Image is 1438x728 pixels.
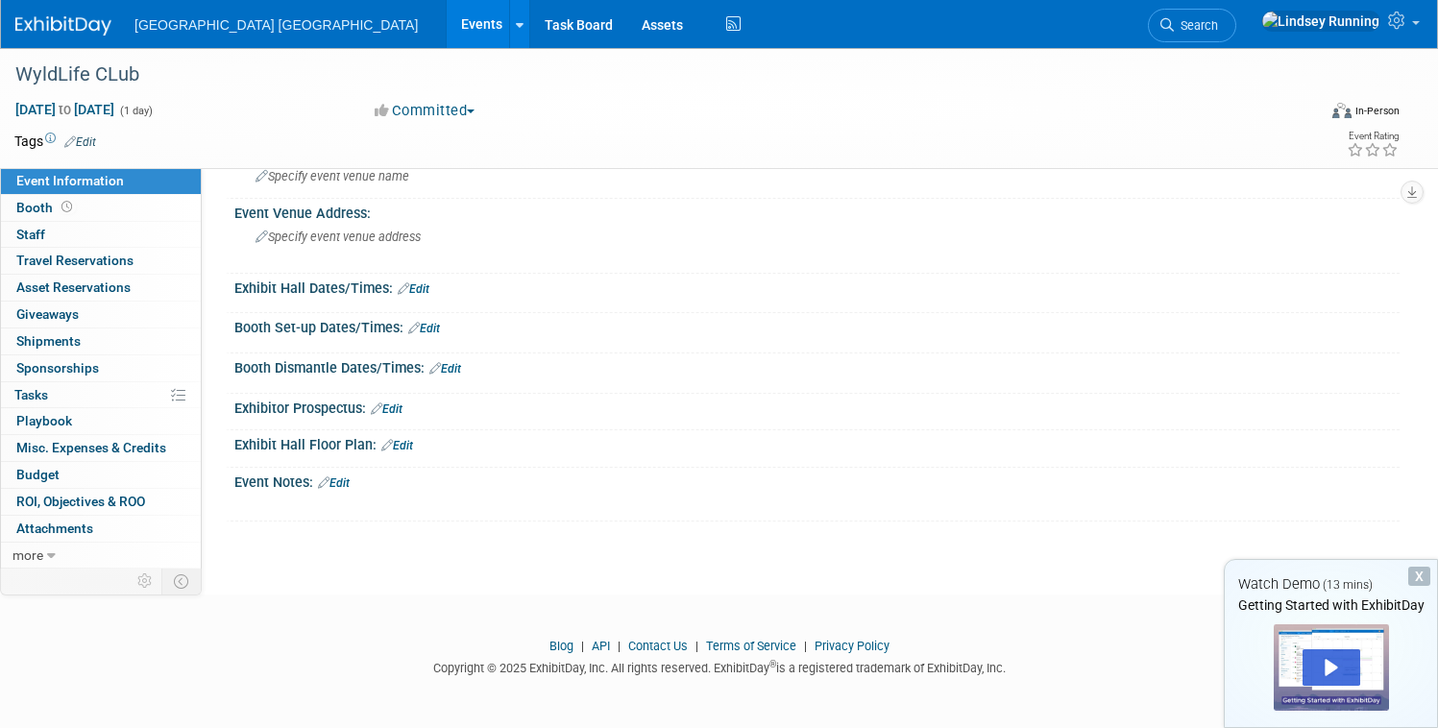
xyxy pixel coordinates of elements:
[234,394,1400,419] div: Exhibitor Prospectus:
[1,222,201,248] a: Staff
[234,313,1400,338] div: Booth Set-up Dates/Times:
[613,639,625,653] span: |
[16,521,93,536] span: Attachments
[1,302,201,328] a: Giveaways
[799,639,812,653] span: |
[16,494,145,509] span: ROI, Objectives & ROO
[234,468,1400,493] div: Event Notes:
[15,16,111,36] img: ExhibitDay
[16,467,60,482] span: Budget
[16,306,79,322] span: Giveaways
[1,543,201,569] a: more
[9,58,1281,92] div: WyldLife CLub
[371,402,402,416] a: Edit
[398,282,429,296] a: Edit
[1148,9,1236,42] a: Search
[429,362,461,376] a: Edit
[1,275,201,301] a: Asset Reservations
[769,659,776,669] sup: ®
[1323,578,1373,592] span: (13 mins)
[1225,595,1437,615] div: Getting Started with ExhibitDay
[1174,18,1218,33] span: Search
[1,382,201,408] a: Tasks
[1,328,201,354] a: Shipments
[1,168,201,194] a: Event Information
[706,639,796,653] a: Terms of Service
[16,200,76,215] span: Booth
[14,387,48,402] span: Tasks
[549,639,573,653] a: Blog
[576,639,589,653] span: |
[118,105,153,117] span: (1 day)
[129,569,162,594] td: Personalize Event Tab Strip
[234,430,1400,455] div: Exhibit Hall Floor Plan:
[1,462,201,488] a: Budget
[1303,649,1360,686] div: Play
[1225,574,1437,595] div: Watch Demo
[381,439,413,452] a: Edit
[1,516,201,542] a: Attachments
[815,639,890,653] a: Privacy Policy
[256,230,421,244] span: Specify event venue address
[16,413,72,428] span: Playbook
[16,227,45,242] span: Staff
[1332,103,1352,118] img: Format-Inperson.png
[592,639,610,653] a: API
[64,135,96,149] a: Edit
[234,274,1400,299] div: Exhibit Hall Dates/Times:
[256,169,409,183] span: Specify event venue name
[16,253,134,268] span: Travel Reservations
[234,353,1400,378] div: Booth Dismantle Dates/Times:
[16,360,99,376] span: Sponsorships
[1261,11,1380,32] img: Lindsey Running
[1408,567,1430,586] div: Dismiss
[1,489,201,515] a: ROI, Objectives & ROO
[58,200,76,214] span: Booth not reserved yet
[234,199,1400,223] div: Event Venue Address:
[16,279,131,295] span: Asset Reservations
[368,101,482,121] button: Committed
[691,639,703,653] span: |
[16,333,81,349] span: Shipments
[1354,104,1400,118] div: In-Person
[1,355,201,381] a: Sponsorships
[408,322,440,335] a: Edit
[1347,132,1399,141] div: Event Rating
[12,547,43,563] span: more
[1,195,201,221] a: Booth
[16,173,124,188] span: Event Information
[1,435,201,461] a: Misc. Expenses & Credits
[1,408,201,434] a: Playbook
[1,248,201,274] a: Travel Reservations
[14,132,96,151] td: Tags
[56,102,74,117] span: to
[318,476,350,490] a: Edit
[16,440,166,455] span: Misc. Expenses & Credits
[162,569,202,594] td: Toggle Event Tabs
[14,101,115,118] span: [DATE] [DATE]
[134,17,418,33] span: [GEOGRAPHIC_DATA] [GEOGRAPHIC_DATA]
[1193,100,1400,129] div: Event Format
[628,639,688,653] a: Contact Us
